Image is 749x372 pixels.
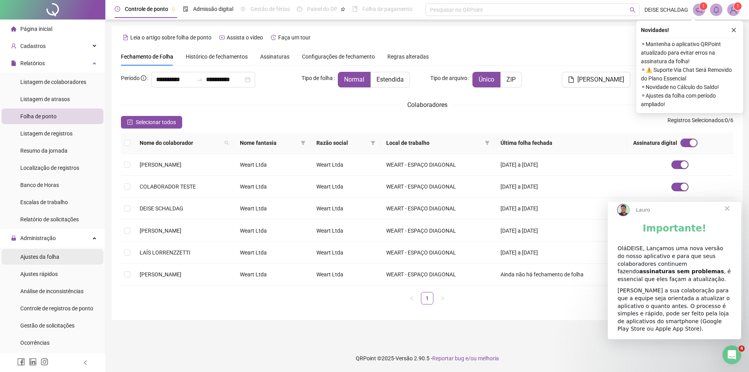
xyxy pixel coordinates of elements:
[494,242,627,263] td: [DATE] a [DATE]
[380,176,494,198] td: WEART - ESPAÇO DIAGONAL
[20,130,73,137] span: Listagem de registros
[20,235,56,241] span: Administração
[310,176,380,198] td: Weart Ltda
[380,154,494,176] td: WEART - ESPAÇO DIAGONAL
[130,34,211,41] span: Leia o artigo sobre folha de ponto
[380,220,494,242] td: WEART - ESPAÇO DIAGONAL
[376,76,404,83] span: Estendida
[633,139,677,147] span: Assinatura digital
[299,137,307,149] span: filter
[483,137,491,149] span: filter
[20,305,93,311] span: Controle de registros de ponto
[10,85,124,131] div: [PERSON_NAME] a sua colaboração para que a equipe seja orientada a atualizar o aplicativo o quant...
[699,2,707,10] sup: 1
[140,162,181,168] span: [PERSON_NAME]
[140,271,181,278] span: [PERSON_NAME]
[20,271,58,277] span: Ajustes rápidos
[440,296,445,301] span: right
[250,6,290,12] span: Gestão de férias
[240,139,298,147] span: Nome fantasia
[234,242,311,263] td: Weart Ltda
[362,6,412,12] span: Folha de pagamento
[485,141,490,145] span: filter
[644,5,688,14] span: DEISE SCHALDAG
[20,79,86,85] span: Listagem de colaboradores
[11,26,16,32] span: home
[409,296,414,301] span: left
[641,91,738,109] span: ⚬ Ajustes da folha com período ampliado!
[219,35,225,40] span: youtube
[83,360,88,365] span: left
[260,54,289,59] span: Assinaturas
[501,271,584,278] span: Ainda não há fechamento de folha
[297,6,302,12] span: dashboard
[713,6,720,13] span: bell
[125,6,168,12] span: Controle de ponto
[105,345,749,372] footer: QRPoint © 2025 - 2.90.5 -
[223,137,231,149] span: search
[667,117,724,123] span: Registros Selecionados
[140,228,181,234] span: [PERSON_NAME]
[171,7,176,12] span: pushpin
[341,7,345,12] span: pushpin
[234,176,311,198] td: Weart Ltda
[494,176,627,198] td: [DATE] a [DATE]
[11,235,16,241] span: lock
[728,4,739,16] img: 65568
[20,60,45,66] span: Relatórios
[577,75,624,84] span: [PERSON_NAME]
[506,76,516,83] span: ZIP
[738,345,745,352] span: 4
[115,6,120,12] span: clock-circle
[316,139,367,147] span: Razão social
[608,202,741,339] iframe: Intercom live chat mensagem
[29,358,37,366] span: linkedin
[344,76,364,83] span: Normal
[140,205,183,212] span: DEISE SCHALDAG
[310,198,380,220] td: Weart Ltda
[421,292,433,304] a: 1
[310,220,380,242] td: Weart Ltda
[20,96,70,102] span: Listagem de atrasos
[121,75,140,81] span: Período
[41,358,48,366] span: instagram
[20,254,59,260] span: Ajustes da folha
[20,148,67,154] span: Resumo da jornada
[20,182,59,188] span: Banco de Horas
[380,264,494,286] td: WEART - ESPAÇO DIAGONAL
[11,61,16,66] span: file
[20,113,57,119] span: Folha de ponto
[20,43,46,49] span: Cadastros
[432,355,499,361] span: Reportar bug e/ou melhoria
[227,34,263,41] span: Assista o vídeo
[479,76,494,83] span: Único
[380,242,494,263] td: WEART - ESPAÇO DIAGONAL
[234,264,311,286] td: Weart Ltda
[641,83,738,91] span: ⚬ Novidade no Cálculo do Saldo!
[369,137,377,149] span: filter
[197,77,203,83] span: swap-right
[307,6,337,12] span: Painel do DP
[140,139,221,147] span: Nome do colaborador
[386,139,482,147] span: Local de trabalho
[630,7,635,13] span: search
[437,292,449,304] li: Próxima página
[407,101,447,109] span: Colaboradores
[722,345,741,364] iframe: Intercom live chat
[731,27,737,33] span: close
[234,220,311,242] td: Weart Ltda
[141,75,146,81] span: info-circle
[641,66,738,83] span: ⚬ ⚠️ Suporte Via Chat Será Removido do Plano Essencial
[186,53,248,60] span: Histórico de fechamentos
[183,6,188,12] span: file-done
[17,358,25,366] span: facebook
[641,26,669,34] span: Novidades !
[20,216,79,222] span: Relatório de solicitações
[35,21,99,32] b: Importante!
[405,292,418,304] button: left
[494,154,627,176] td: [DATE] a [DATE]
[20,199,68,205] span: Escalas de trabalho
[371,141,375,145] span: filter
